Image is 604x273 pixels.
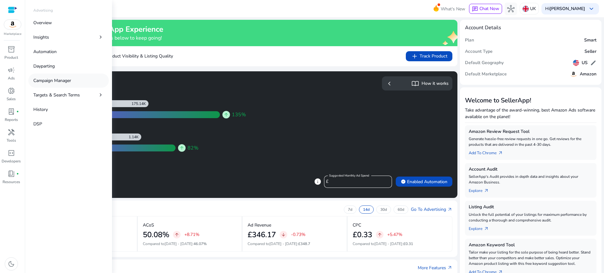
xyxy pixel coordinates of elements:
p: SellerApp's Audit provides in depth data and insights about your Amazon Business. [469,174,593,185]
div: 1.14K [129,134,141,139]
h5: Seller [584,49,596,54]
span: arrow_outward [447,207,452,212]
span: dark_mode [8,260,15,268]
span: info [314,178,322,185]
h5: Plan [465,38,474,43]
p: Compared to : [143,241,237,247]
span: 46.07% [193,241,207,246]
p: Targets & Search Terms [33,92,80,98]
span: chevron_left [386,80,393,87]
span: campaign [8,66,15,74]
h2: £346.17 [248,230,276,239]
span: fiber_manual_record [16,110,19,113]
img: amazon.svg [4,20,21,29]
h5: US [582,60,588,66]
p: Ads [8,75,15,81]
span: arrow_upward [174,232,179,237]
h4: Account Details [465,25,501,31]
p: Campaign Manager [33,77,71,84]
span: handyman [8,128,15,136]
a: More Featuresarrow_outward [418,265,452,271]
button: hub [505,3,517,15]
h5: How it works [422,81,449,86]
span: add [411,52,418,60]
h5: Account Audit [469,167,593,172]
span: Enabled Automation [401,178,447,185]
p: +5.47% [387,232,402,237]
span: £0.31 [403,241,413,246]
p: Tools [7,138,16,143]
p: Generate hassle-free review requests in one go. Get reviews for the products that are delivered i... [469,136,593,147]
span: lab_profile [8,108,15,115]
p: ACoS [143,222,154,228]
span: donut_small [8,87,15,95]
p: 30d [380,207,387,212]
p: CPC [353,222,361,228]
span: [DATE] - [DATE] [165,241,193,246]
p: Reports [5,117,18,123]
p: 14d [363,207,370,212]
p: Compared to : [353,241,447,247]
span: 135% [232,111,246,118]
p: UK [530,3,536,14]
a: Add To Chrome [469,147,508,156]
button: verifiedEnabled Automation [396,177,452,187]
span: arrow_outward [498,150,503,156]
span: What's New [441,3,465,14]
p: Dayparting [33,63,55,69]
p: Sales [7,96,16,102]
span: fiber_manual_record [16,172,19,175]
p: Overview [33,19,52,26]
span: verified [401,179,406,184]
span: arrow_upward [224,112,229,117]
h5: Smart [584,38,596,43]
span: chat [472,6,478,12]
p: Resources [3,179,20,185]
h3: Automation Suggestion [33,76,240,84]
b: [PERSON_NAME] [550,6,585,12]
p: Product [4,55,18,60]
span: arrow_outward [447,265,452,270]
h5: Default Marketplace [465,72,507,77]
p: Automation [33,48,57,55]
div: 175.14K [131,101,148,106]
p: DSP [33,121,42,127]
h5: Default Geography [465,60,504,66]
span: [DATE] - [DATE] [374,241,402,246]
p: Unlock the full potential of your listings for maximum performance by conducting a thorough and c... [469,212,593,223]
span: [DATE] - [DATE] [269,241,297,246]
span: 82% [187,144,199,152]
span: inventory_2 [8,46,15,53]
span: import_contacts [411,80,419,87]
p: Advertising [33,8,53,13]
p: +8.71% [184,232,199,237]
p: Ad Revenue [248,222,271,228]
span: £ [326,178,328,184]
h5: Amazon Keyword Tool [469,243,593,248]
span: book_4 [8,170,15,177]
span: £348.7 [298,241,310,246]
span: arrow_upward [377,232,382,237]
p: History [33,106,48,113]
span: arrow_outward [484,226,489,231]
p: Compared to : [248,241,342,247]
h5: Amazon [580,72,596,77]
span: keyboard_arrow_down [588,5,595,13]
h5: Listing Audit [469,205,593,210]
span: hub [507,5,515,13]
a: Explorearrow_outward [469,185,494,194]
button: chatChat Now [469,4,502,14]
p: 60d [398,207,404,212]
img: uk.svg [523,6,529,12]
span: arrow_outward [484,188,489,193]
h2: £0.33 [353,230,372,239]
p: Tailor make your listing for the sole purpose of being heard better. Stand better than your compe... [469,249,593,266]
span: code_blocks [8,149,15,157]
img: amazon.svg [570,70,577,78]
a: Go To Advertisingarrow_outward [411,206,452,213]
img: us.svg [573,60,579,66]
h4: Forecasted Monthly Growth [33,85,240,91]
p: Insights [33,34,49,41]
p: 7d [348,207,352,212]
span: chevron_right [98,34,104,40]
